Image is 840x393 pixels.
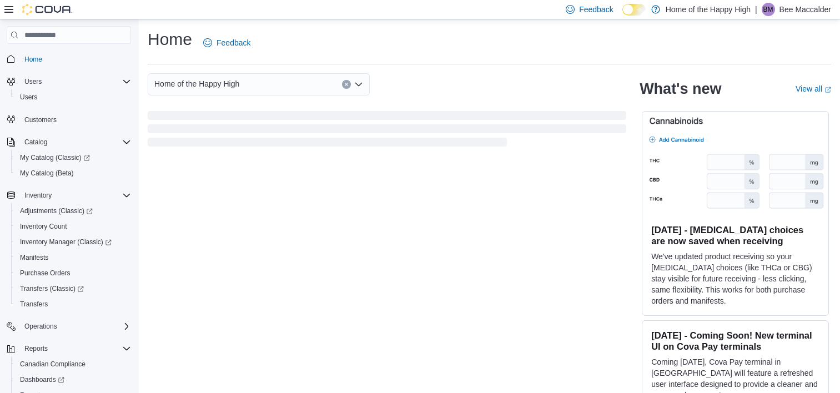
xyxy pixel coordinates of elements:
button: Customers [2,112,135,128]
a: Canadian Compliance [16,357,90,371]
span: Home [20,52,131,65]
span: Inventory Manager (Classic) [20,238,112,246]
span: Catalog [20,135,131,149]
span: Inventory Count [16,220,131,233]
a: Feedback [199,32,255,54]
a: Manifests [16,251,53,264]
span: My Catalog (Beta) [16,167,131,180]
a: Transfers (Classic) [11,281,135,296]
a: Transfers (Classic) [16,282,88,295]
p: | [755,3,757,16]
span: Loading [148,113,626,149]
button: Transfers [11,296,135,312]
span: Feedback [217,37,250,48]
button: Inventory Count [11,219,135,234]
a: My Catalog (Beta) [16,167,78,180]
span: Operations [20,320,131,333]
span: Users [16,90,131,104]
button: My Catalog (Beta) [11,165,135,181]
a: Customers [20,113,61,127]
span: Transfers (Classic) [16,282,131,295]
span: Home [24,55,42,64]
svg: External link [824,87,831,93]
button: Catalog [2,134,135,150]
a: View allExternal link [796,84,831,93]
a: Adjustments (Classic) [16,204,97,218]
span: Dashboards [16,373,131,386]
span: Canadian Compliance [16,357,131,371]
span: Inventory [20,189,131,202]
span: Customers [24,115,57,124]
span: My Catalog (Classic) [16,151,131,164]
button: Home [2,51,135,67]
h1: Home [148,28,192,51]
span: Transfers [16,298,131,311]
h3: [DATE] - [MEDICAL_DATA] choices are now saved when receiving [651,224,819,246]
a: Inventory Manager (Classic) [11,234,135,250]
span: Users [24,77,42,86]
button: Clear input [342,80,351,89]
a: Home [20,53,47,66]
span: Reports [24,344,48,353]
a: Inventory Manager (Classic) [16,235,116,249]
p: Home of the Happy High [666,3,751,16]
button: Inventory [20,189,56,202]
button: Operations [2,319,135,334]
button: Canadian Compliance [11,356,135,372]
span: Manifests [20,253,48,262]
button: Inventory [2,188,135,203]
div: Bee Maccalder [762,3,775,16]
h3: [DATE] - Coming Soon! New terminal UI on Cova Pay terminals [651,330,819,352]
span: Adjustments (Classic) [16,204,131,218]
span: Home of the Happy High [154,77,239,90]
a: Inventory Count [16,220,72,233]
span: Customers [20,113,131,127]
button: Reports [2,341,135,356]
a: Dashboards [16,373,69,386]
span: Transfers [20,300,48,309]
button: Reports [20,342,52,355]
a: Users [16,90,42,104]
span: BM [763,3,773,16]
span: Dashboards [20,375,64,384]
button: Manifests [11,250,135,265]
button: Operations [20,320,62,333]
span: Inventory Manager (Classic) [16,235,131,249]
p: We've updated product receiving so your [MEDICAL_DATA] choices (like THCa or CBG) stay visible fo... [651,251,819,306]
span: Manifests [16,251,131,264]
span: Catalog [24,138,47,147]
button: Users [20,75,46,88]
span: Canadian Compliance [20,360,85,369]
span: Users [20,75,131,88]
a: Dashboards [11,372,135,387]
span: Inventory [24,191,52,200]
p: Bee Maccalder [779,3,831,16]
a: Adjustments (Classic) [11,203,135,219]
a: Transfers [16,298,52,311]
span: Inventory Count [20,222,67,231]
a: My Catalog (Classic) [16,151,94,164]
button: Catalog [20,135,52,149]
a: Purchase Orders [16,266,75,280]
button: Purchase Orders [11,265,135,281]
span: My Catalog (Classic) [20,153,90,162]
h2: What's new [640,80,721,98]
button: Users [2,74,135,89]
input: Dark Mode [622,4,646,16]
span: My Catalog (Beta) [20,169,74,178]
span: Purchase Orders [20,269,71,278]
button: Users [11,89,135,105]
span: Feedback [579,4,613,15]
button: Open list of options [354,80,363,89]
span: Adjustments (Classic) [20,206,93,215]
span: Users [20,93,37,102]
span: Reports [20,342,131,355]
a: My Catalog (Classic) [11,150,135,165]
span: Purchase Orders [16,266,131,280]
img: Cova [22,4,72,15]
span: Transfers (Classic) [20,284,84,293]
span: Operations [24,322,57,331]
